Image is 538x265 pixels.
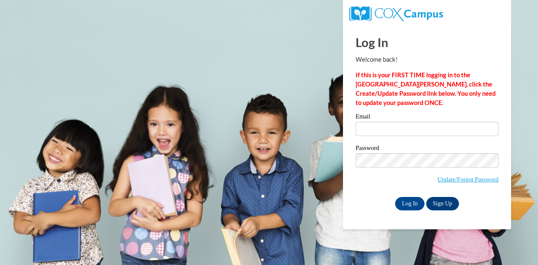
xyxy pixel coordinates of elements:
input: Log In [395,197,425,210]
h1: Log In [356,34,498,51]
label: Email [356,113,498,122]
p: Welcome back! [356,55,498,64]
strong: If this is your FIRST TIME logging in to the [GEOGRAPHIC_DATA][PERSON_NAME], click the Create/Upd... [356,71,496,106]
a: COX Campus [349,10,443,17]
a: Sign Up [426,197,459,210]
label: Password [356,145,498,153]
img: COX Campus [349,6,443,21]
a: Update/Forgot Password [438,176,498,183]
